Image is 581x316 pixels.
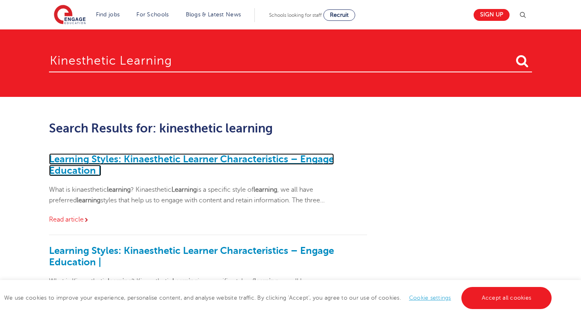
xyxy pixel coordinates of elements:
input: Search for: [49,46,532,72]
strong: learning [108,278,131,285]
img: Engage Education [54,5,86,25]
strong: learning [254,186,277,193]
h2: Search Results for: kinesthetic learning [49,121,367,135]
span: What is Kinaesthetic ? Kinaesthetic is a specific style of , we all have preferred styles that he... [49,278,325,296]
span: Schools looking for staff [269,12,322,18]
strong: learning [254,278,278,285]
strong: learning [107,186,131,193]
a: Blogs & Latest News [186,11,241,18]
a: Cookie settings [409,295,451,301]
a: Find jobs [96,11,120,18]
a: Learning Styles: Kinaesthetic Learner Characteristics – Engage Education | [49,153,334,176]
a: For Schools [136,11,169,18]
a: Read article [49,216,89,223]
a: Learning Styles: Kinaesthetic Learner Characteristics – Engage Education | [49,245,334,268]
span: We use cookies to improve your experience, personalise content, and analyse website traffic. By c... [4,295,554,301]
strong: Learning [172,278,198,285]
a: Recruit [323,9,355,21]
span: Recruit [330,12,349,18]
a: Accept all cookies [461,287,552,309]
a: Sign up [474,9,510,21]
strong: learning [77,197,100,204]
span: What is kinaesthetic ? Kinaesthetic is a specific style of , we all have preferred styles that he... [49,186,325,204]
strong: Learning [171,186,197,193]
